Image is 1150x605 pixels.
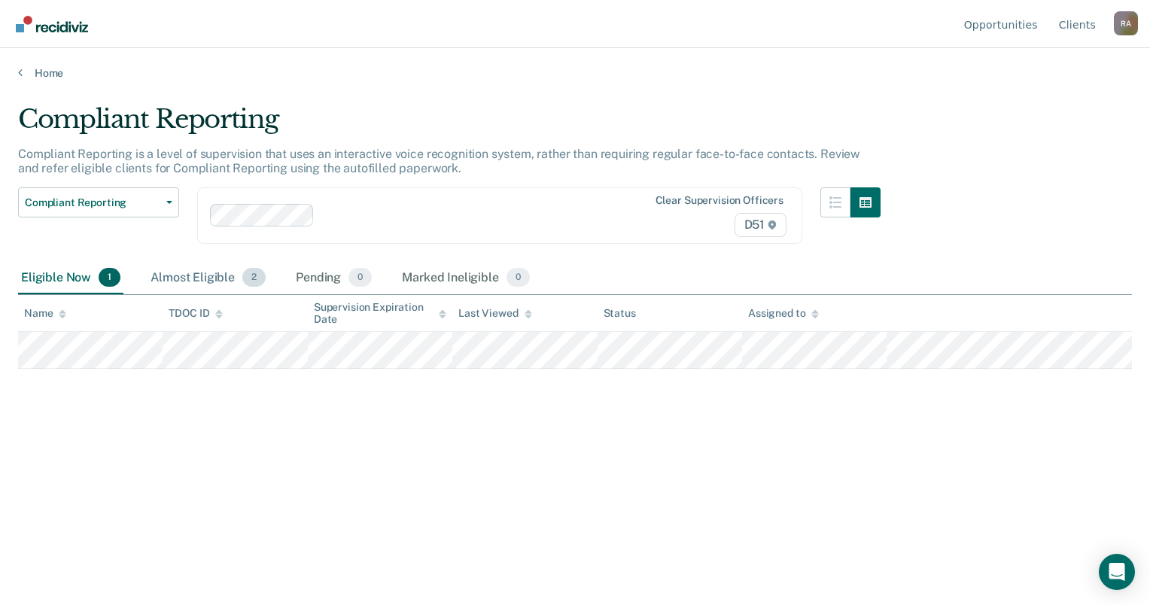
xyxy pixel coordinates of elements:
div: Almost Eligible2 [148,262,269,295]
div: Name [24,307,66,320]
div: Supervision Expiration Date [314,301,446,327]
div: Eligible Now1 [18,262,123,295]
a: Home [18,66,1132,80]
span: D51 [735,213,786,237]
p: Compliant Reporting is a level of supervision that uses an interactive voice recognition system, ... [18,147,859,175]
span: 0 [348,268,372,287]
div: Marked Ineligible0 [399,262,533,295]
span: Compliant Reporting [25,196,160,209]
div: Open Intercom Messenger [1099,554,1135,590]
span: 2 [242,268,266,287]
button: Profile dropdown button [1114,11,1138,35]
div: Clear supervision officers [656,194,783,207]
div: Status [604,307,636,320]
img: Recidiviz [16,16,88,32]
div: R A [1114,11,1138,35]
button: Compliant Reporting [18,187,179,217]
span: 0 [507,268,530,287]
div: Last Viewed [458,307,531,320]
div: Assigned to [748,307,819,320]
div: TDOC ID [169,307,223,320]
div: Pending0 [293,262,375,295]
span: 1 [99,268,120,287]
div: Compliant Reporting [18,104,881,147]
